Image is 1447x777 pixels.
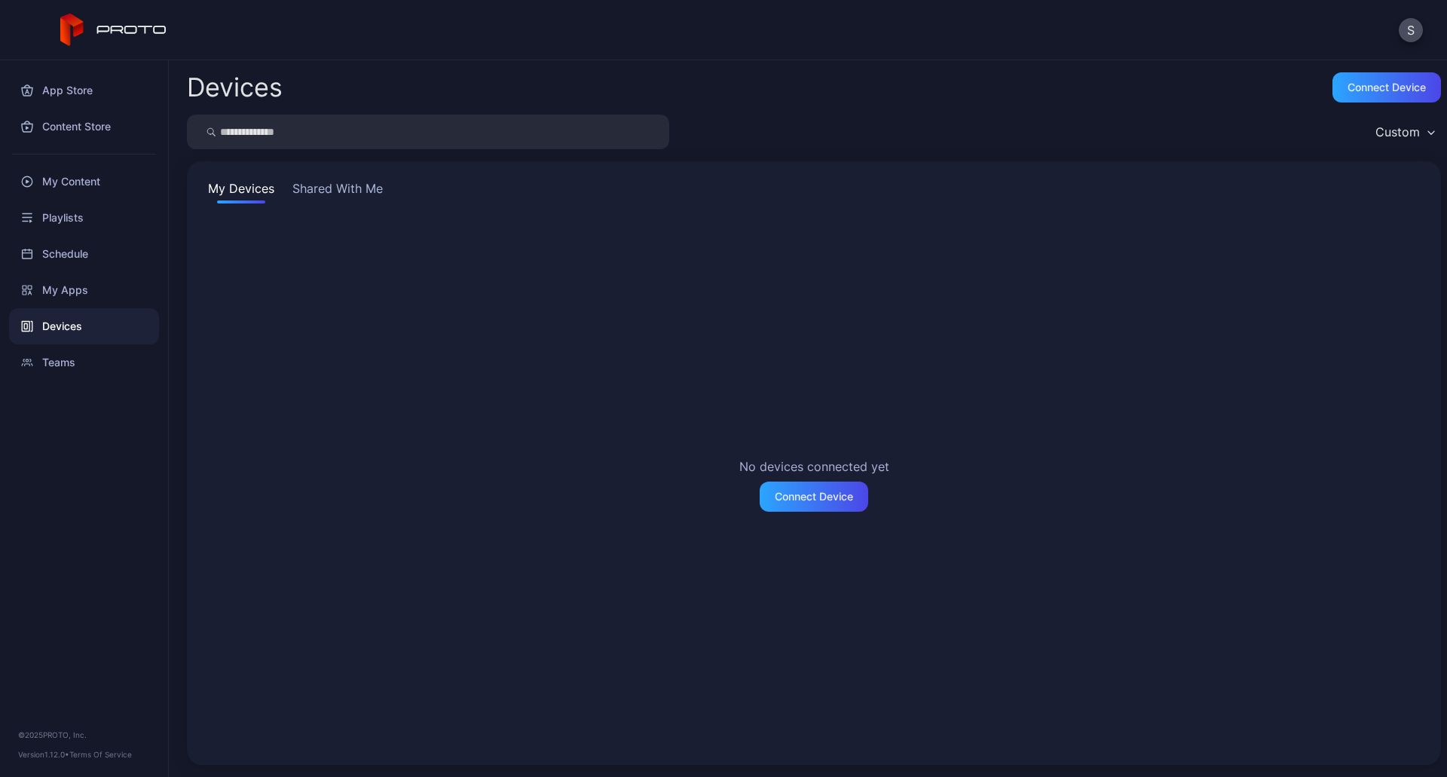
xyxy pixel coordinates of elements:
h2: No devices connected yet [739,457,889,476]
a: Terms Of Service [69,750,132,759]
div: © 2025 PROTO, Inc. [18,729,150,741]
a: Teams [9,344,159,381]
button: Shared With Me [289,179,386,203]
button: Custom [1368,115,1441,149]
span: Version 1.12.0 • [18,750,69,759]
a: Playlists [9,200,159,236]
h2: Devices [187,74,283,101]
a: Devices [9,308,159,344]
a: My Apps [9,272,159,308]
div: Connect device [1348,81,1426,93]
a: My Content [9,164,159,200]
div: Connect Device [775,491,853,503]
a: Schedule [9,236,159,272]
a: Content Store [9,109,159,145]
button: Connect device [1332,72,1441,102]
div: Custom [1375,124,1420,139]
a: App Store [9,72,159,109]
button: S [1399,18,1423,42]
button: My Devices [205,179,277,203]
button: Connect Device [760,482,868,512]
